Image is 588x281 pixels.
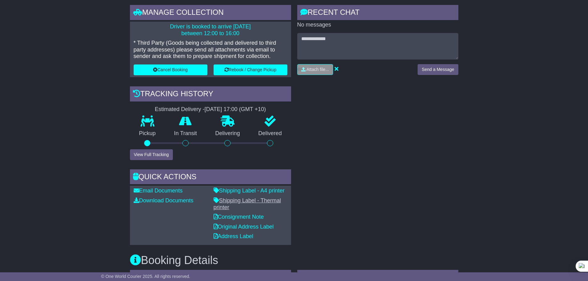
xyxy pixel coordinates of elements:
a: Original Address Label [214,224,274,230]
h3: Booking Details [130,254,458,267]
p: Delivering [206,130,249,137]
button: View Full Tracking [130,149,173,160]
p: * Third Party (Goods being collected and delivered to third party addresses) please send all atta... [134,40,287,60]
a: Consignment Note [214,214,264,220]
p: Pickup [130,130,165,137]
p: No messages [297,22,458,28]
button: Send a Message [418,64,458,75]
span: © One World Courier 2025. All rights reserved. [101,274,190,279]
a: Download Documents [134,197,194,204]
a: Shipping Label - A4 printer [214,188,285,194]
a: Address Label [214,233,253,239]
div: Manage collection [130,5,291,22]
button: Rebook / Change Pickup [214,64,287,75]
p: Driver is booked to arrive [DATE] between 12:00 to 16:00 [134,23,287,37]
a: Email Documents [134,188,183,194]
button: Cancel Booking [134,64,207,75]
div: Tracking history [130,86,291,103]
a: Shipping Label - Thermal printer [214,197,281,210]
p: In Transit [165,130,206,137]
div: RECENT CHAT [297,5,458,22]
div: Estimated Delivery - [130,106,291,113]
div: [DATE] 17:00 (GMT +10) [205,106,266,113]
p: Delivered [249,130,291,137]
div: Quick Actions [130,169,291,186]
